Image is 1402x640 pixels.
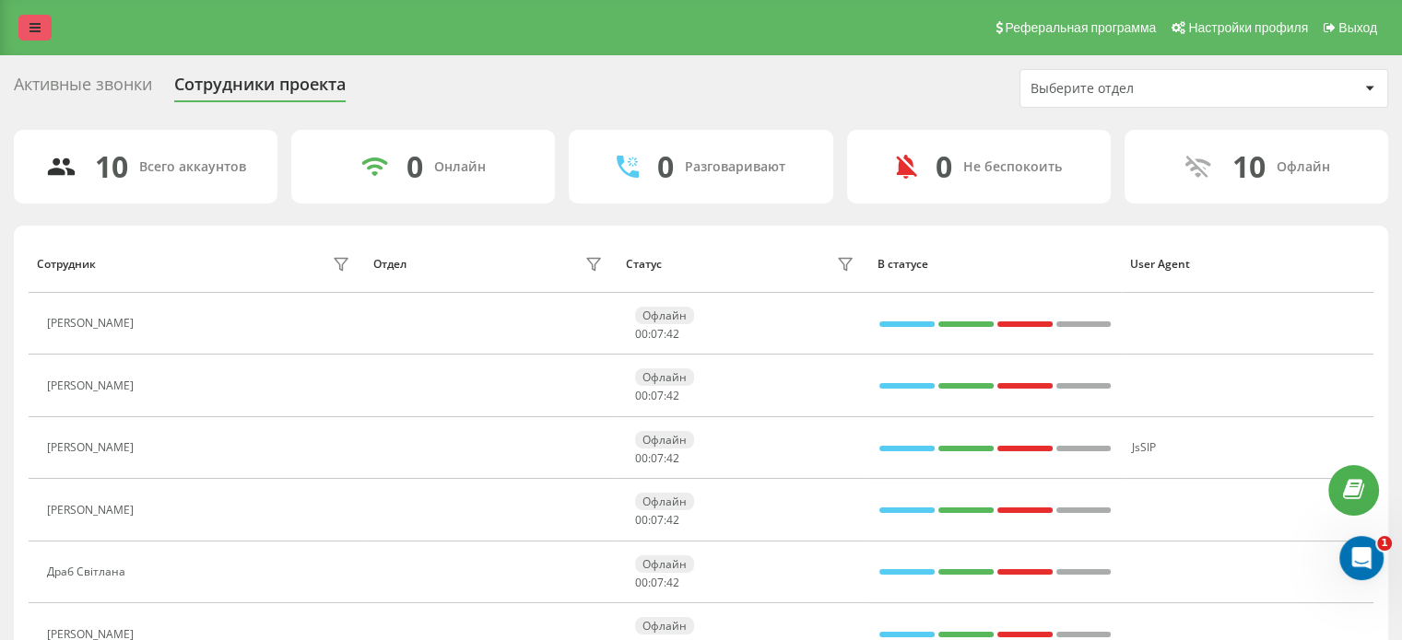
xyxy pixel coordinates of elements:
div: Всего аккаунтов [139,159,246,175]
div: [PERSON_NAME] [47,441,138,454]
span: 00 [635,512,648,528]
div: : : [635,576,679,589]
div: Офлайн [1276,159,1329,175]
div: : : [635,390,679,402]
span: 07 [651,512,664,528]
div: User Agent [1130,258,1365,271]
span: JsSIP [1131,439,1155,455]
div: Активные звонки [14,75,152,103]
div: 0 [657,149,674,184]
div: Сотрудник [37,258,96,271]
div: Офлайн [635,493,694,510]
span: 00 [635,575,648,590]
div: 0 [406,149,423,184]
span: 42 [666,388,679,403]
span: Реферальная программа [1005,20,1156,35]
div: Статус [626,258,662,271]
div: [PERSON_NAME] [47,504,138,517]
span: 07 [651,388,664,403]
span: 07 [651,575,664,590]
div: : : [635,452,679,465]
span: 42 [666,450,679,466]
span: 42 [666,575,679,590]
div: Офлайн [635,431,694,448]
div: : : [635,328,679,341]
div: 10 [95,149,128,184]
div: Драб Світлана [47,565,130,578]
div: Офлайн [635,307,694,324]
span: 07 [651,450,664,466]
div: Отдел [373,258,406,271]
span: 00 [635,450,648,466]
div: Офлайн [635,617,694,634]
span: 00 [635,388,648,403]
span: Выход [1338,20,1377,35]
span: 42 [666,512,679,528]
div: Сотрудники проекта [174,75,346,103]
div: Онлайн [434,159,486,175]
div: В статусе [878,258,1113,271]
span: 00 [635,326,648,342]
div: 10 [1231,149,1265,184]
span: 42 [666,326,679,342]
div: Разговаривают [685,159,785,175]
span: Настройки профиля [1188,20,1308,35]
div: Офлайн [635,368,694,386]
span: 07 [651,326,664,342]
span: 1 [1377,536,1392,551]
div: [PERSON_NAME] [47,317,138,330]
div: 0 [936,149,952,184]
div: Не беспокоить [963,159,1062,175]
div: Офлайн [635,555,694,573]
div: [PERSON_NAME] [47,379,138,392]
div: Выберите отдел [1031,81,1251,97]
div: : : [635,514,679,527]
iframe: Intercom live chat [1339,536,1384,580]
